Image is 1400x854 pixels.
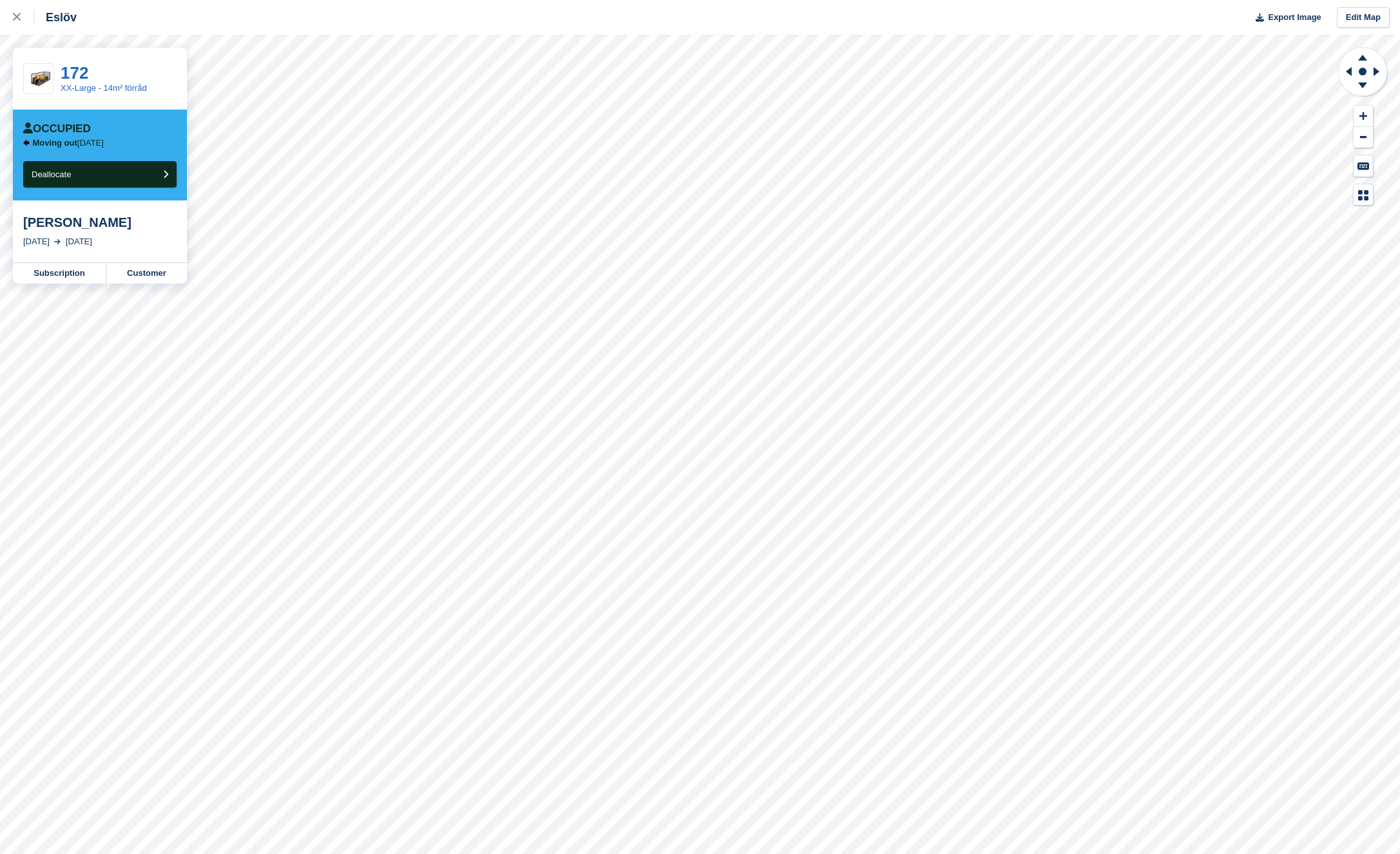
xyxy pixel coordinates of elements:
span: Deallocate [32,170,71,179]
div: [PERSON_NAME] [23,215,177,230]
button: Keyboard Shortcuts [1354,155,1373,177]
a: 172 [61,63,88,82]
button: Export Image [1248,7,1321,28]
img: arrow-right-light-icn-cde0832a797a2874e46488d9cf13f60e5c3a73dbe684e267c42b8395dfbc2abf.svg [54,239,61,244]
img: _prc-large_final%20(1).png [24,68,53,90]
span: Moving out [33,138,77,148]
a: XX-Large - 14m² förråd [61,83,147,93]
a: Customer [106,263,187,284]
a: Subscription [13,263,106,284]
button: Zoom In [1354,106,1373,127]
button: Map Legend [1354,184,1373,206]
a: Edit Map [1337,7,1390,28]
div: [DATE] [23,235,50,248]
div: [DATE] [66,235,92,248]
button: Zoom Out [1354,127,1373,148]
button: Deallocate [23,161,177,188]
img: arrow-left-icn-90495f2de72eb5bd0bd1c3c35deca35cc13f817d75bef06ecd7c0b315636ce7e.svg [23,139,30,146]
div: Occupied [23,122,91,135]
div: Eslöv [34,10,77,25]
span: Export Image [1268,11,1321,24]
p: [DATE] [33,138,104,148]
